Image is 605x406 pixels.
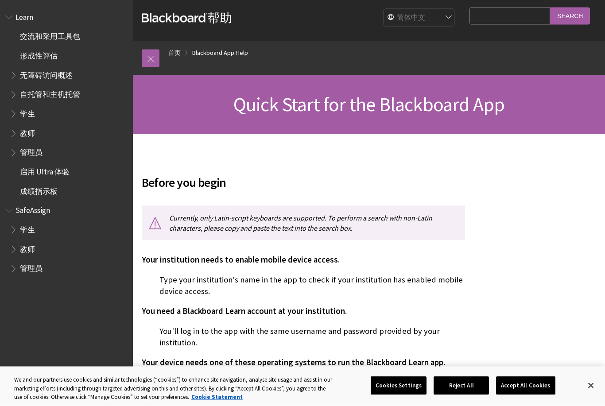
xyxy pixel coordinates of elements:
span: 交流和采用工具包 [20,29,80,41]
a: 首页 [168,47,181,58]
p: You'll log in to the app with the same username and password provided by your institution. [142,325,465,348]
span: Learn [16,10,33,22]
span: 教师 [20,126,35,138]
p: Type your institution's name in the app to check if your institution has enabled mobile device ac... [142,274,465,297]
span: 自托管和主机托管 [20,87,80,99]
button: Accept All Cookies [496,376,555,395]
h2: Before you begin [142,162,465,192]
span: SafeAssign [16,203,50,215]
strong: Blackboard [142,13,207,23]
span: 管理员 [20,145,43,157]
span: 启用 Ultra 体验 [20,164,70,176]
button: Close [581,376,601,395]
span: 学生 [20,222,35,234]
span: Your institution needs to enable mobile device access. [142,255,340,265]
span: 形成性评估 [20,48,58,60]
span: Quick Start for the Blackboard App [233,92,505,116]
select: Site Language Selector [384,9,455,27]
span: 成绩指示板 [20,184,58,196]
a: Blackboard App Help [192,47,248,58]
span: 学生 [20,106,35,118]
span: 管理员 [20,261,43,273]
p: Currently, only Latin-script keyboards are supported. To perform a search with non-Latin characte... [142,206,465,240]
button: Reject All [434,376,489,395]
span: 教师 [20,242,35,254]
a: Blackboard帮助 [142,10,232,26]
span: 无障碍访问概述 [20,68,73,80]
span: Your device needs one of these operating systems to run the Blackboard Learn app. [142,357,445,367]
div: We and our partners use cookies and similar technologies (“cookies”) to enhance site navigation, ... [14,375,333,402]
span: You need a Blackboard Learn account at your institution. [142,306,347,316]
a: More information about your privacy, opens in a new tab [191,393,243,401]
button: Cookies Settings [371,376,427,395]
nav: Book outline for Blackboard SafeAssign [5,203,128,276]
input: Search [550,8,590,25]
nav: Book outline for Blackboard Learn Help [5,10,128,199]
